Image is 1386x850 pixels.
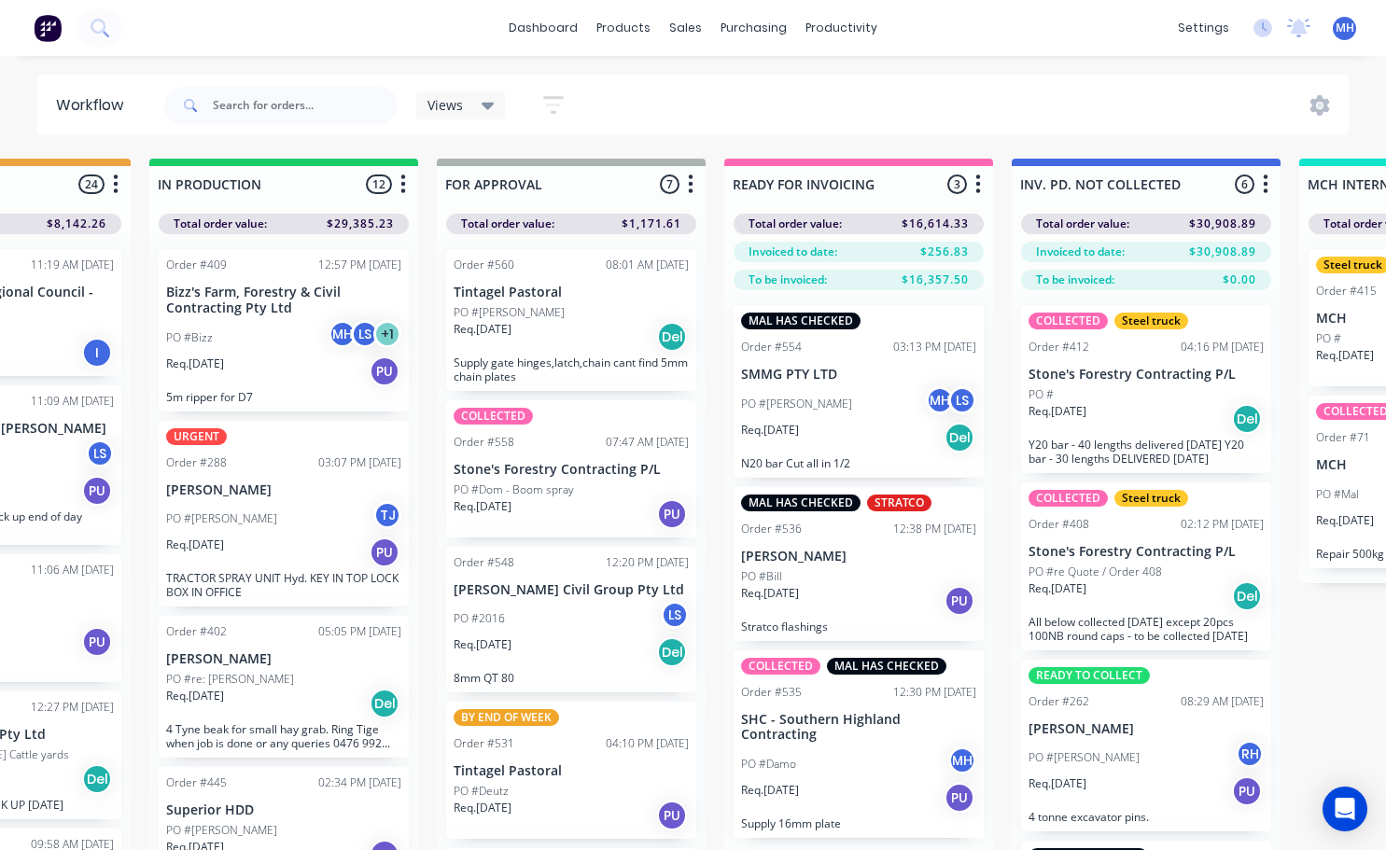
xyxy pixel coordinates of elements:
[1223,272,1256,288] span: $0.00
[318,257,401,273] div: 12:57 PM [DATE]
[373,320,401,348] div: + 1
[31,699,114,716] div: 12:27 PM [DATE]
[454,498,511,515] p: Req. [DATE]
[454,671,689,685] p: 8mm QT 80
[867,495,931,511] div: STRATCO
[213,87,398,124] input: Search for orders...
[454,554,514,571] div: Order #548
[734,487,984,641] div: MAL HAS CHECKEDSTRATCOOrder #53612:38 PM [DATE][PERSON_NAME]PO #BillReq.[DATE]PUStratco flashings
[1316,429,1370,446] div: Order #71
[606,554,689,571] div: 12:20 PM [DATE]
[749,216,842,232] span: Total order value:
[427,95,463,115] span: Views
[174,216,267,232] span: Total order value:
[945,423,974,453] div: Del
[741,620,976,634] p: Stratco flashings
[741,422,799,439] p: Req. [DATE]
[166,428,227,445] div: URGENT
[166,688,224,704] p: Req. [DATE]
[159,249,409,411] div: Order #40912:57 PM [DATE]Bizz's Farm, Forestry & Civil Contracting Pty LtdPO #BizzMHLS+1Req.[DATE...
[1036,244,1125,260] span: Invoiced to date:
[86,439,114,467] div: LS
[454,709,559,726] div: BY END OF WEEK
[606,257,689,273] div: 08:01 AM [DATE]
[82,764,112,794] div: Del
[587,14,660,42] div: products
[711,14,796,42] div: purchasing
[166,722,401,750] p: 4 Tyne beak for small hay grab. Ring Tige when job is done or any queries 0476 992 683
[1029,615,1264,643] p: All below collected [DATE] except 20pcs 100NB round caps - to be collected [DATE]
[734,305,984,478] div: MAL HAS CHECKEDOrder #55403:13 PM [DATE]SMMG PTY LTDPO #[PERSON_NAME]MHLSReq.[DATE]DelN20 bar Cut...
[893,684,976,701] div: 12:30 PM [DATE]
[461,216,554,232] span: Total order value:
[1029,721,1264,737] p: [PERSON_NAME]
[1316,486,1359,503] p: PO #Mal
[166,510,277,527] p: PO #[PERSON_NAME]
[657,637,687,667] div: Del
[741,521,802,537] div: Order #536
[1189,216,1256,232] span: $30,908.89
[166,329,213,346] p: PO #Bizz
[1232,581,1262,611] div: Del
[749,272,827,288] span: To be invoiced:
[166,671,294,688] p: PO #re: [PERSON_NAME]
[1029,438,1264,466] p: Y20 bar - 40 lengths delivered [DATE] Y20 bar - 30 lengths DELIVERED [DATE]
[159,616,409,758] div: Order #40205:05 PM [DATE][PERSON_NAME]PO #re: [PERSON_NAME]Req.[DATE]Del4 Tyne beak for small hay...
[1236,740,1264,768] div: RH
[657,499,687,529] div: PU
[454,636,511,653] p: Req. [DATE]
[1021,660,1271,832] div: READY TO COLLECTOrder #26208:29 AM [DATE][PERSON_NAME]PO #[PERSON_NAME]RHReq.[DATE]PU4 tonne exca...
[660,14,711,42] div: sales
[1029,516,1089,533] div: Order #408
[34,14,62,42] img: Factory
[82,338,112,368] div: I
[446,547,696,693] div: Order #54812:20 PM [DATE][PERSON_NAME] Civil Group Pty LtdPO #2016LSReq.[DATE]Del8mm QT 80
[741,456,976,470] p: N20 bar Cut all in 1/2
[741,396,852,412] p: PO #[PERSON_NAME]
[499,14,587,42] a: dashboard
[948,386,976,414] div: LS
[926,386,954,414] div: MH
[827,658,946,675] div: MAL HAS CHECKED
[166,822,277,839] p: PO #[PERSON_NAME]
[82,476,112,506] div: PU
[741,684,802,701] div: Order #535
[1029,386,1054,403] p: PO #
[1021,305,1271,473] div: COLLECTEDSteel truckOrder #41204:16 PM [DATE]Stone's Forestry Contracting P/LPO #Req.[DATE]DelY20...
[454,610,505,627] p: PO #2016
[741,816,976,830] p: Supply 16mm plate
[159,421,409,607] div: URGENTOrder #28803:07 PM [DATE][PERSON_NAME]PO #[PERSON_NAME]TJReq.[DATE]PUTRACTOR SPRAY UNIT Hyd...
[948,746,976,774] div: MH
[661,601,689,629] div: LS
[370,689,399,718] div: Del
[446,702,696,839] div: BY END OF WEEKOrder #53104:10 PM [DATE]Tintagel PastoralPO #DeutzReq.[DATE]PU
[166,355,224,372] p: Req. [DATE]
[749,244,837,260] span: Invoiced to date:
[56,94,133,117] div: Workflow
[1029,339,1089,355] div: Order #412
[734,650,984,839] div: COLLECTEDMAL HAS CHECKEDOrder #53512:30 PM [DATE]SHC - Southern Highland ContractingPO #DamoMHReq...
[1029,367,1264,383] p: Stone's Forestry Contracting P/L
[446,400,696,537] div: COLLECTEDOrder #55807:47 AM [DATE]Stone's Forestry Contracting P/LPO #Dom - Boom sprayReq.[DATE]PU
[741,549,976,564] p: [PERSON_NAME]
[1029,564,1162,580] p: PO #re Quote / Order 408
[370,356,399,386] div: PU
[1181,516,1264,533] div: 02:12 PM [DATE]
[1114,313,1188,329] div: Steel truck
[1029,403,1086,420] p: Req. [DATE]
[606,735,689,752] div: 04:10 PM [DATE]
[1029,693,1089,710] div: Order #262
[1029,313,1108,329] div: COLLECTED
[454,434,514,451] div: Order #558
[1181,339,1264,355] div: 04:16 PM [DATE]
[373,501,401,529] div: TJ
[454,462,689,478] p: Stone's Forestry Contracting P/L
[893,521,976,537] div: 12:38 PM [DATE]
[741,782,799,799] p: Req. [DATE]
[454,800,511,816] p: Req. [DATE]
[796,14,887,42] div: productivity
[741,568,782,585] p: PO #Bill
[1029,667,1150,684] div: READY TO COLLECT
[166,257,227,273] div: Order #409
[741,756,796,773] p: PO #Damo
